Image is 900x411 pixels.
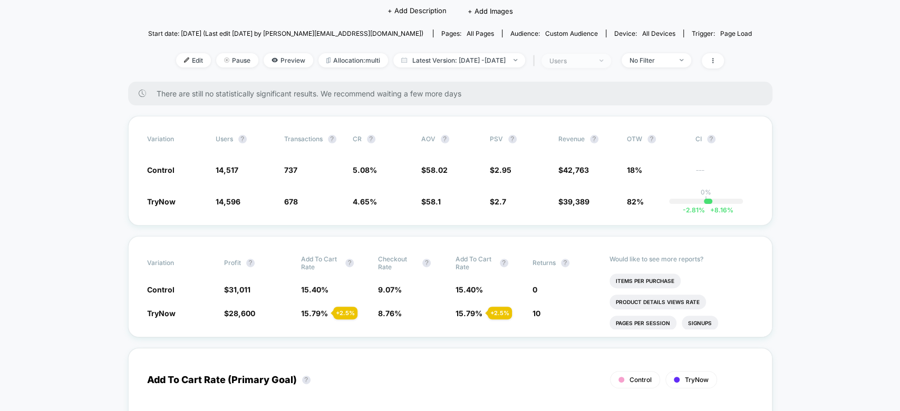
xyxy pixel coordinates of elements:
span: Variation [147,135,205,143]
span: Control [147,165,175,174]
span: 14,596 [216,197,240,206]
span: --- [695,167,753,175]
span: Control [147,285,175,294]
img: edit [184,57,189,63]
span: 14,517 [216,165,238,174]
img: end [680,59,683,61]
span: Custom Audience [545,30,598,37]
button: ? [647,135,656,143]
span: $ [421,197,441,206]
button: ? [367,135,375,143]
button: ? [345,259,354,267]
span: all devices [642,30,675,37]
span: 8.76 % [378,309,402,318]
span: + [710,206,714,214]
span: $ [224,285,250,294]
span: $ [558,197,589,206]
img: rebalance [326,57,331,63]
span: 4.65 % [353,197,377,206]
span: + Add Images [468,7,513,15]
span: all pages [467,30,494,37]
span: AOV [421,135,436,143]
span: Device: [606,30,683,37]
span: 15.40 % [301,285,328,294]
span: CR [353,135,362,143]
span: Latest Version: [DATE] - [DATE] [393,53,525,67]
li: Items Per Purchase [609,273,681,288]
span: $ [490,197,506,206]
li: Signups [682,316,718,330]
span: 31,011 [229,285,250,294]
span: 42,763 [563,165,589,174]
div: + 2.5 % [333,307,357,319]
span: 28,600 [229,309,255,318]
button: ? [302,376,311,384]
span: 0 [533,285,537,294]
span: 58.02 [426,165,448,174]
button: ? [246,259,255,267]
div: Trigger: [692,30,752,37]
span: Revenue [558,135,585,143]
span: Edit [176,53,211,67]
img: calendar [401,57,407,63]
button: ? [441,135,449,143]
span: Pause [216,53,258,67]
div: No Filter [630,56,672,64]
button: ? [590,135,598,143]
button: ? [508,135,517,143]
button: ? [238,135,247,143]
p: | [705,196,707,204]
span: PSV [490,135,503,143]
span: Transactions [284,135,323,143]
span: $ [490,165,511,174]
span: $ [421,165,448,174]
button: ? [422,259,431,267]
img: end [514,59,517,61]
span: TryNow [685,376,709,384]
span: 9.07 % [378,285,402,294]
span: 18% [627,165,642,174]
span: $ [224,309,255,318]
span: Preview [264,53,313,67]
span: There are still no statistically significant results. We recommend waiting a few more days [157,89,751,98]
p: Would like to see more reports? [609,255,753,263]
span: 15.40 % [456,285,483,294]
img: end [224,57,229,63]
span: $ [558,165,589,174]
span: Add To Cart Rate [456,255,495,271]
li: Product Details Views Rate [609,295,706,309]
span: Profit [224,259,241,267]
div: Audience: [510,30,598,37]
span: 58.1 [426,197,441,206]
span: 10 [533,309,540,318]
span: Returns [533,259,556,267]
span: Page Load [720,30,752,37]
span: 15.79 % [456,309,482,318]
button: ? [500,259,508,267]
span: TryNow [147,309,176,318]
button: ? [561,259,569,267]
span: Allocation: multi [318,53,388,67]
p: 0% [701,188,711,196]
span: CI [695,135,753,143]
li: Pages Per Session [609,316,676,330]
div: users [549,57,592,65]
span: 678 [284,197,298,206]
span: Control [630,376,652,384]
span: -2.81 % [683,206,705,214]
span: 2.7 [495,197,506,206]
span: 82% [627,197,644,206]
span: Add To Cart Rate [301,255,340,271]
img: end [599,60,603,62]
span: 8.16 % [705,206,733,214]
div: Pages: [441,30,494,37]
button: ? [707,135,715,143]
span: Start date: [DATE] (Last edit [DATE] by [PERSON_NAME][EMAIL_ADDRESS][DOMAIN_NAME]) [148,30,423,37]
span: TryNow [147,197,176,206]
span: 15.79 % [301,309,328,318]
span: + Add Description [388,6,447,16]
span: 2.95 [495,165,511,174]
span: | [530,53,541,68]
span: 737 [284,165,297,174]
span: OTW [627,135,685,143]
